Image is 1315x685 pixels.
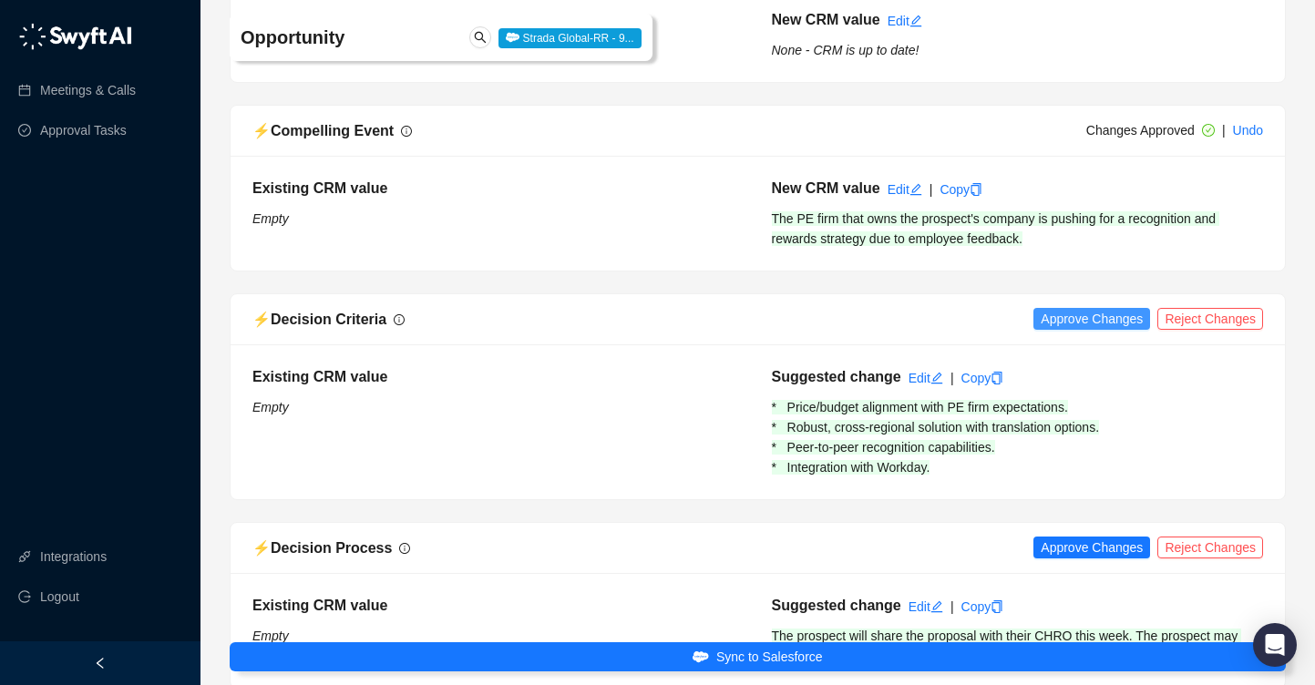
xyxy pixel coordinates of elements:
a: Meetings & Calls [40,72,136,108]
span: ⚡️ Decision Criteria [252,312,386,327]
span: edit [909,15,922,27]
i: Empty [252,211,289,226]
span: Logout [40,578,79,615]
span: The PE firm that owns the prospect's company is pushing for a recognition and rewards strategy du... [772,211,1219,246]
a: Copy [961,371,1004,385]
h4: Opportunity [241,25,469,50]
button: Approve Changes [1033,537,1150,558]
h5: Suggested change [772,366,901,388]
span: copy [970,183,982,196]
span: check-circle [1202,124,1215,137]
span: left [94,657,107,670]
i: Empty [252,400,289,414]
span: ⚡️ Compelling Event [252,123,394,138]
a: Edit [909,599,943,614]
div: Open Intercom Messenger [1253,623,1297,667]
span: edit [930,600,943,613]
a: Edit [909,371,943,385]
span: Approve Changes [1041,309,1143,329]
span: | [1222,123,1226,138]
span: info-circle [399,543,410,554]
img: logo-05li4sbe.png [18,23,132,50]
h5: Existing CRM value [252,595,745,617]
div: | [930,179,933,199]
button: Reject Changes [1157,308,1263,330]
h5: Existing CRM value [252,178,745,199]
h5: Suggested change [772,595,901,617]
div: | [950,368,954,388]
span: edit [909,183,922,196]
a: Strada Global-RR - 9... [498,30,641,45]
button: Approve Changes [1033,308,1150,330]
h5: Existing CRM value [252,366,745,388]
a: Edit [888,14,922,28]
span: info-circle [401,126,412,137]
i: Empty [252,629,289,643]
button: Sync to Salesforce [230,642,1286,671]
span: * Price/budget alignment with PE firm expectations. * Robust, cross-regional solution with transl... [772,400,1100,475]
span: Approve Changes [1041,537,1143,557]
a: Copy [940,182,982,197]
span: The prospect will share the proposal with their CHRO this week. The prospect may need to build a ... [772,629,1242,663]
h5: Existing CRM value [252,9,745,31]
a: Edit [888,182,922,197]
h5: New CRM value [772,9,880,31]
button: Reject Changes [1157,537,1263,558]
div: | [950,597,954,617]
span: search [474,31,487,44]
i: None - CRM is up to date! [772,43,919,57]
span: copy [991,600,1003,613]
span: copy [991,372,1003,384]
span: Strada Global-RR - 9... [498,28,641,48]
a: Approval Tasks [40,112,127,148]
a: Copy [961,599,1004,614]
span: Reject Changes [1165,309,1256,329]
h5: New CRM value [772,178,880,199]
a: Undo [1233,123,1263,138]
span: ⚡️ Decision Process [252,540,392,556]
span: Reject Changes [1165,537,1256,557]
span: edit [930,372,943,384]
span: info-circle [394,314,405,325]
a: Integrations [40,538,107,575]
span: logout [18,590,31,603]
span: Sync to Salesforce [716,647,823,667]
span: Changes Approved [1086,123,1195,138]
